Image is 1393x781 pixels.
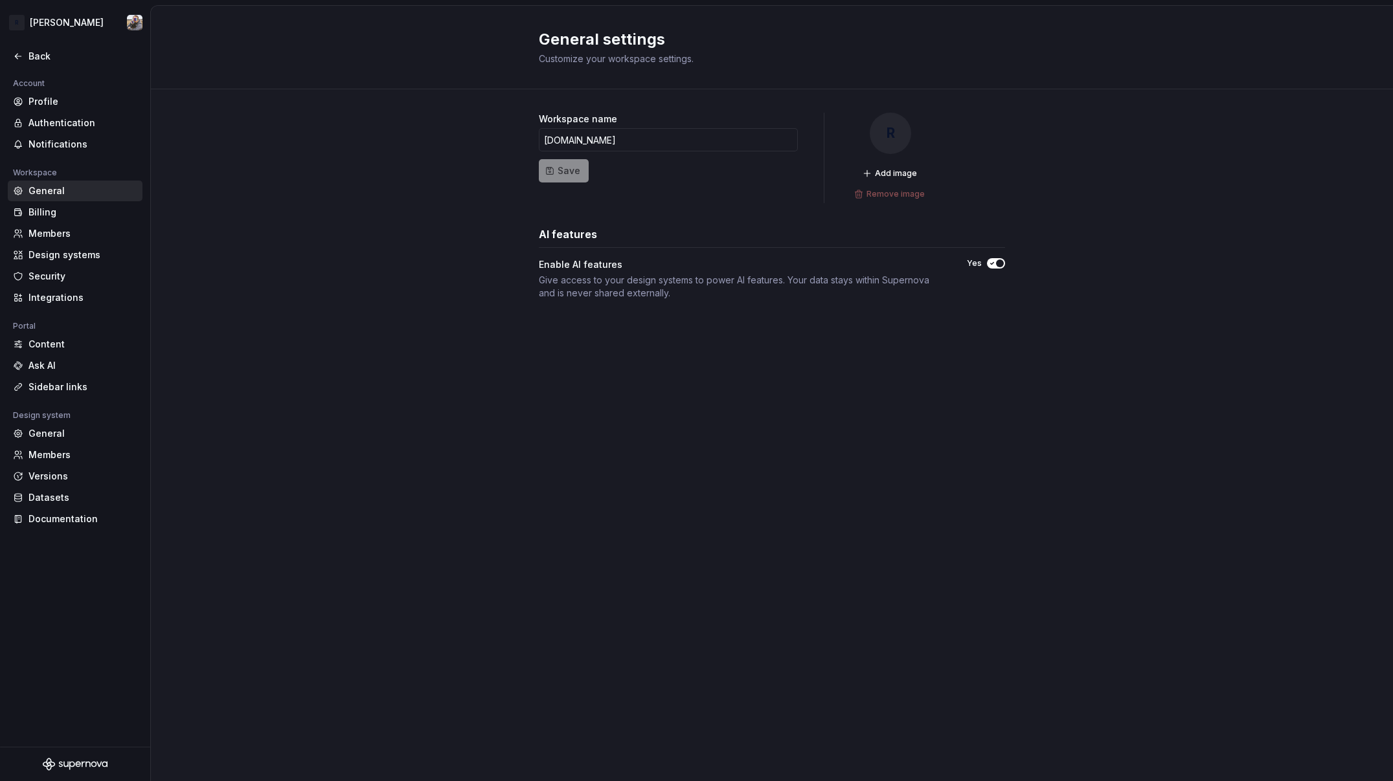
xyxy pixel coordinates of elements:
[28,470,137,483] div: Versions
[28,184,137,197] div: General
[28,50,137,63] div: Back
[859,164,923,182] button: Add image
[8,318,41,334] div: Portal
[28,427,137,440] div: General
[8,76,50,91] div: Account
[28,491,137,504] div: Datasets
[967,258,982,269] label: Yes
[28,248,137,261] div: Design systems
[28,291,137,304] div: Integrations
[539,258,944,271] div: Enable AI features
[8,377,142,397] a: Sidebar links
[8,134,142,155] a: Notifications
[3,8,148,37] button: R[PERSON_NAME]Ian
[28,116,137,129] div: Authentication
[539,29,990,50] h2: General settings
[8,165,62,181] div: Workspace
[539,226,597,242] h3: AI features
[8,46,142,67] a: Back
[127,15,142,30] img: Ian
[8,181,142,201] a: General
[28,359,137,372] div: Ask AI
[8,287,142,308] a: Integrations
[28,448,137,461] div: Members
[9,15,25,30] div: R
[28,512,137,525] div: Documentation
[8,91,142,112] a: Profile
[870,113,911,154] div: R
[8,445,142,465] a: Members
[28,380,137,393] div: Sidebar links
[28,338,137,351] div: Content
[30,16,104,29] div: [PERSON_NAME]
[8,487,142,508] a: Datasets
[539,113,617,126] label: Workspace name
[8,466,142,487] a: Versions
[43,758,108,771] svg: Supernova Logo
[8,223,142,244] a: Members
[8,245,142,265] a: Design systems
[28,270,137,283] div: Security
[8,408,76,423] div: Design system
[8,423,142,444] a: General
[8,113,142,133] a: Authentication
[8,202,142,223] a: Billing
[8,355,142,376] a: Ask AI
[28,206,137,219] div: Billing
[539,53,694,64] span: Customize your workspace settings.
[28,227,137,240] div: Members
[8,509,142,529] a: Documentation
[539,274,944,300] div: Give access to your design systems to power AI features. Your data stays within Supernova and is ...
[8,266,142,287] a: Security
[28,138,137,151] div: Notifications
[8,334,142,355] a: Content
[875,168,917,179] span: Add image
[28,95,137,108] div: Profile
